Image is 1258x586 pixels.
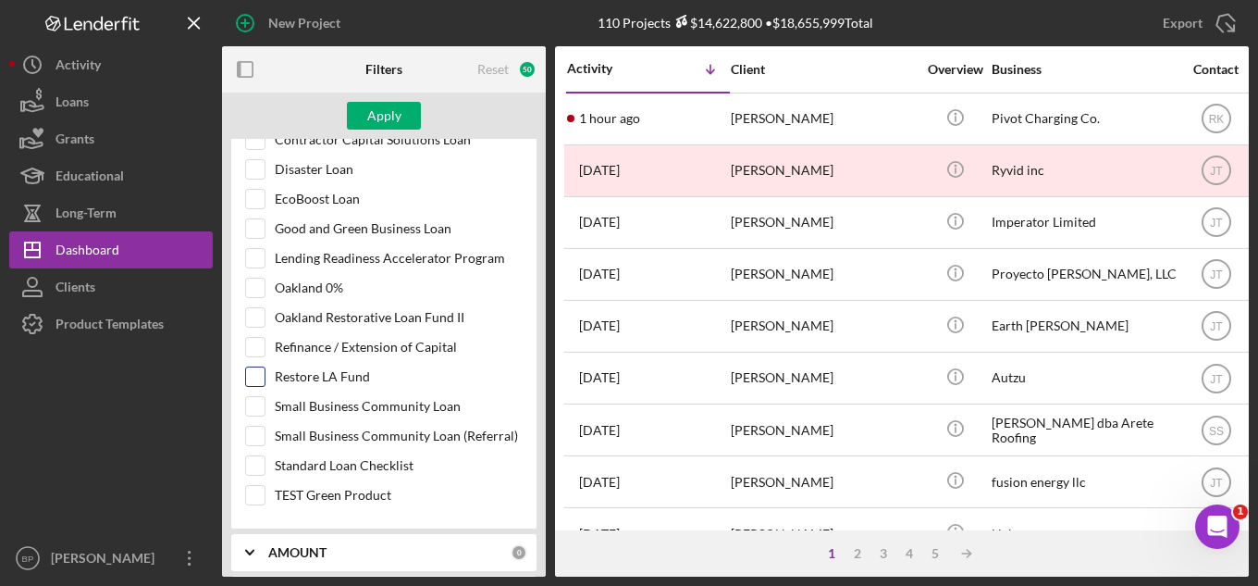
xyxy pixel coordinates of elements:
[992,302,1177,351] div: Earth [PERSON_NAME]
[1210,268,1223,281] text: JT
[22,554,34,564] text: BP
[275,279,523,297] label: Oakland 0%
[1210,372,1223,385] text: JT
[579,423,620,438] time: 2025-08-12 22:26
[9,120,213,157] button: Grants
[1181,62,1251,77] div: Contact
[275,397,523,416] label: Small Business Community Loan
[511,544,527,561] div: 0
[579,370,620,385] time: 2025-08-13 17:06
[9,231,213,268] button: Dashboard
[268,545,327,560] b: AMOUNT
[9,83,213,120] button: Loans
[55,194,117,236] div: Long-Term
[275,160,523,179] label: Disaster Loan
[9,46,213,83] button: Activity
[1195,505,1239,549] iframe: Intercom live chat
[731,354,916,403] div: [PERSON_NAME]
[275,368,523,386] label: Restore LA Fund
[992,94,1177,143] div: Pivot Charging Co.
[579,527,620,542] time: 2025-08-11 19:03
[731,250,916,299] div: [PERSON_NAME]
[731,509,916,558] div: [PERSON_NAME]
[275,219,523,238] label: Good and Green Business Loan
[275,249,523,268] label: Lending Readiness Accelerator Program
[9,305,213,343] button: Product Templates
[992,62,1177,77] div: Business
[55,46,101,88] div: Activity
[579,215,620,230] time: 2025-09-02 22:28
[992,354,1177,403] div: Autzu
[731,405,916,455] div: [PERSON_NAME]
[870,546,896,561] div: 3
[1163,5,1202,42] div: Export
[579,163,620,178] time: 2025-09-04 16:18
[275,131,523,149] label: Contractor Capital Solutions Loan
[731,457,916,506] div: [PERSON_NAME]
[275,456,523,475] label: Standard Loan Checklist
[55,157,124,199] div: Educational
[275,338,523,356] label: Refinance / Extension of Capital
[275,486,523,505] label: TEST Green Product
[992,250,1177,299] div: Proyecto [PERSON_NAME], LLC
[1144,5,1249,42] button: Export
[567,61,648,76] div: Activity
[819,546,845,561] div: 1
[579,111,640,126] time: 2025-09-10 14:03
[55,120,94,162] div: Grants
[365,62,402,77] b: Filters
[9,268,213,305] button: Clients
[992,509,1177,558] div: Nybsys
[55,268,95,310] div: Clients
[579,267,620,281] time: 2025-08-29 22:43
[579,318,620,333] time: 2025-08-15 10:59
[1210,320,1223,333] text: JT
[347,102,421,130] button: Apply
[896,546,922,561] div: 4
[275,190,523,208] label: EcoBoost Loan
[268,5,340,42] div: New Project
[222,5,359,42] button: New Project
[922,546,948,561] div: 5
[275,308,523,327] label: Oakland Restorative Loan Fund II
[992,405,1177,455] div: [PERSON_NAME] dba Arete Roofing
[1208,113,1224,126] text: RK
[992,146,1177,195] div: Ryvid inc
[9,194,213,231] button: Long-Term
[9,157,213,194] button: Educational
[671,15,762,31] div: $14,622,800
[9,540,213,577] button: BP[PERSON_NAME]
[477,62,509,77] div: Reset
[55,83,89,125] div: Loans
[55,305,164,347] div: Product Templates
[731,146,916,195] div: [PERSON_NAME]
[579,475,620,490] time: 2025-08-12 03:52
[920,62,990,77] div: Overview
[1208,424,1223,437] text: SS
[992,198,1177,247] div: Imperator Limited
[275,427,523,445] label: Small Business Community Loan (Referral)
[731,302,916,351] div: [PERSON_NAME]
[845,546,870,561] div: 2
[992,457,1177,506] div: fusion energy llc
[1233,505,1248,519] span: 1
[1210,217,1223,230] text: JT
[731,62,916,77] div: Client
[598,15,873,31] div: 110 Projects • $18,655,999 Total
[518,60,536,79] div: 50
[1210,476,1223,489] text: JT
[46,540,166,581] div: [PERSON_NAME]
[367,102,401,130] div: Apply
[731,198,916,247] div: [PERSON_NAME]
[731,94,916,143] div: [PERSON_NAME]
[55,231,119,273] div: Dashboard
[1210,165,1223,178] text: JT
